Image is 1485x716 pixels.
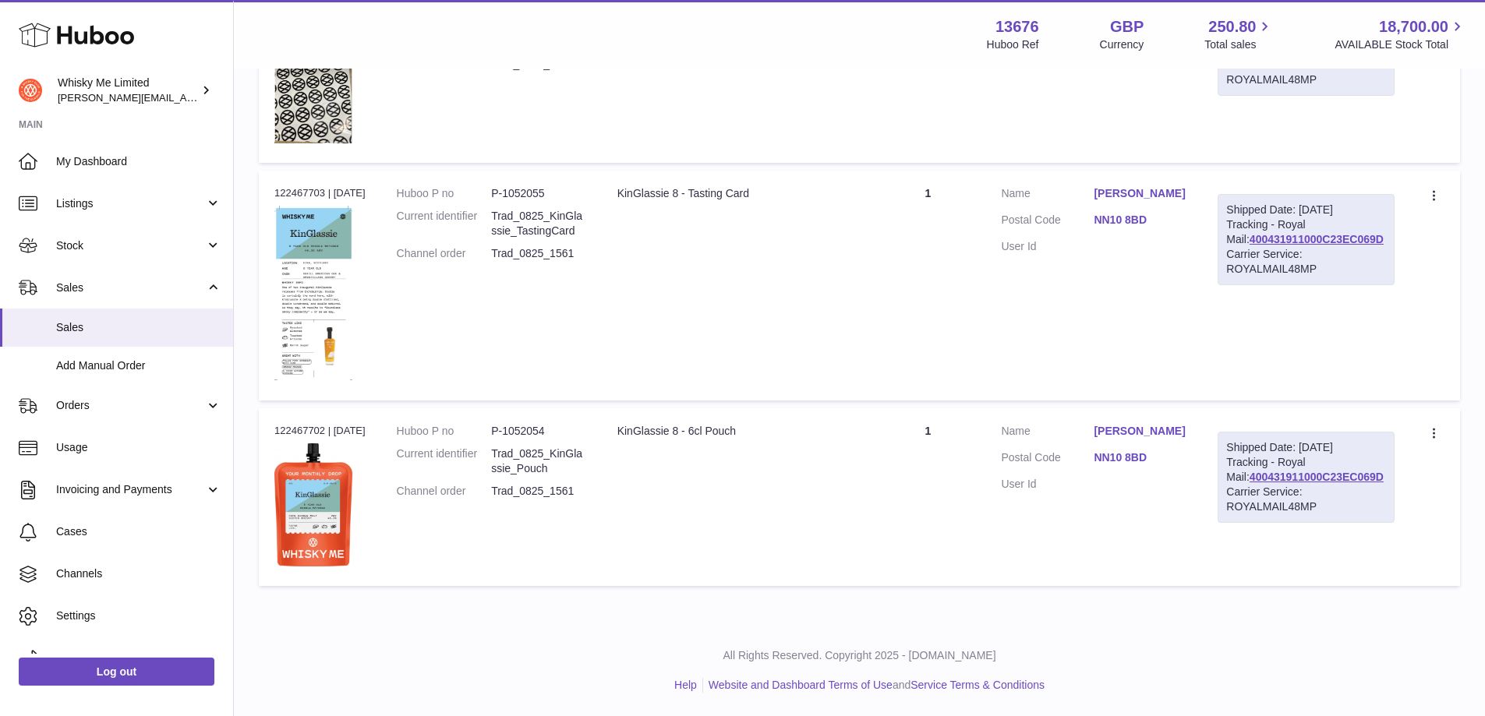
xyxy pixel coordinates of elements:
[397,424,492,439] dt: Huboo P no
[674,679,697,691] a: Help
[274,443,352,566] img: 1752740557.jpg
[491,446,586,476] dd: Trad_0825_KinGlassie_Pouch
[491,209,586,238] dd: Trad_0825_KinGlassie_TastingCard
[58,76,198,105] div: Whisky Me Limited
[56,398,205,413] span: Orders
[56,651,221,665] span: Returns
[995,16,1039,37] strong: 13676
[871,408,986,585] td: 1
[274,16,352,144] img: 1725358317.png
[491,186,586,201] dd: P-1052055
[703,678,1045,693] li: and
[1226,485,1386,514] div: Carrier Service: ROYALMAIL48MP
[1110,16,1144,37] strong: GBP
[56,280,205,295] span: Sales
[1208,16,1256,37] span: 250.80
[1001,450,1094,469] dt: Postal Code
[397,209,492,238] dt: Current identifier
[617,424,855,439] div: KinGlassie 8 - 6cl Pouch
[1226,247,1386,277] div: Carrier Service: ROYALMAIL48MP
[274,424,366,438] div: 122467702 | [DATE]
[19,658,214,686] a: Log out
[397,446,492,476] dt: Current identifier
[397,186,492,201] dt: Huboo P no
[1250,471,1384,483] a: 400431911000C23EC069D
[709,679,893,691] a: Website and Dashboard Terms of Use
[1204,16,1274,52] a: 250.80 Total sales
[246,648,1473,663] p: All Rights Reserved. Copyright 2025 - [DOMAIN_NAME]
[1226,58,1386,87] div: Carrier Service: ROYALMAIL48MP
[1001,213,1094,231] dt: Postal Code
[56,238,205,253] span: Stock
[1379,16,1448,37] span: 18,700.00
[1001,239,1094,254] dt: User Id
[1335,37,1466,52] span: AVAILABLE Stock Total
[397,246,492,261] dt: Channel order
[1218,194,1395,284] div: Tracking - Royal Mail:
[56,482,205,497] span: Invoicing and Payments
[56,154,221,169] span: My Dashboard
[910,679,1045,691] a: Service Terms & Conditions
[56,524,221,539] span: Cases
[56,358,221,373] span: Add Manual Order
[1335,16,1466,52] a: 18,700.00 AVAILABLE Stock Total
[617,186,855,201] div: KinGlassie 8 - Tasting Card
[1094,450,1186,465] a: NN10 8BD
[491,424,586,439] dd: P-1052054
[1094,186,1186,201] a: [PERSON_NAME]
[987,37,1039,52] div: Huboo Ref
[397,484,492,499] dt: Channel order
[19,79,42,102] img: frances@whiskyshop.com
[1100,37,1144,52] div: Currency
[1094,424,1186,439] a: [PERSON_NAME]
[1226,203,1386,217] div: Shipped Date: [DATE]
[1218,432,1395,522] div: Tracking - Royal Mail:
[1001,186,1094,205] dt: Name
[274,206,352,382] img: 1752740623.png
[1094,213,1186,227] a: NN10 8BD
[491,484,586,499] dd: Trad_0825_1561
[1204,37,1274,52] span: Total sales
[56,440,221,455] span: Usage
[1250,233,1384,245] a: 400431911000C23EC069D
[871,171,986,400] td: 1
[58,91,313,104] span: [PERSON_NAME][EMAIL_ADDRESS][DOMAIN_NAME]
[56,320,221,335] span: Sales
[56,566,221,581] span: Channels
[1226,440,1386,455] div: Shipped Date: [DATE]
[1001,477,1094,492] dt: User Id
[1001,424,1094,443] dt: Name
[491,246,586,261] dd: Trad_0825_1561
[274,186,366,200] div: 122467703 | [DATE]
[56,608,221,623] span: Settings
[56,196,205,211] span: Listings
